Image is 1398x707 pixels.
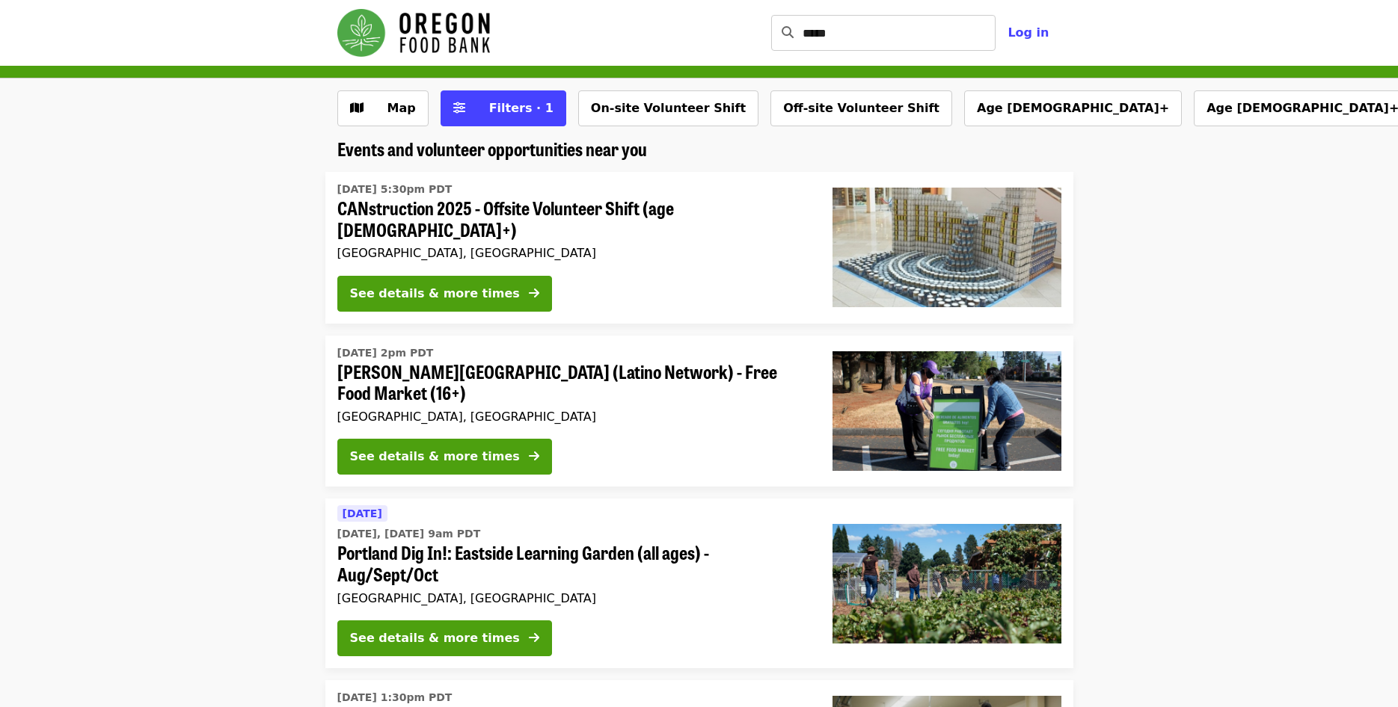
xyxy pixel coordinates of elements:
span: [PERSON_NAME][GEOGRAPHIC_DATA] (Latino Network) - Free Food Market (16+) [337,361,809,404]
a: See details for "Portland Dig In!: Eastside Learning Garden (all ages) - Aug/Sept/Oct" [325,498,1073,668]
button: Age [DEMOGRAPHIC_DATA]+ [964,90,1182,126]
i: arrow-right icon [529,286,539,300]
span: Portland Dig In!: Eastside Learning Garden (all ages) - Aug/Sept/Oct [337,542,809,585]
span: Events and volunteer opportunities near you [337,135,647,161]
div: See details & more times [350,285,520,303]
i: map icon [350,101,364,115]
i: arrow-right icon [529,449,539,463]
img: Rigler Elementary School (Latino Network) - Free Food Market (16+) organized by Oregon Food Bank [833,351,1061,471]
time: [DATE] 1:30pm PDT [337,690,453,706]
div: See details & more times [350,629,520,647]
span: Map [387,101,416,115]
button: See details & more times [337,620,552,656]
img: Oregon Food Bank - Home [337,9,490,57]
button: On-site Volunteer Shift [578,90,758,126]
button: Off-site Volunteer Shift [770,90,952,126]
img: CANstruction 2025 - Offsite Volunteer Shift (age 16+) organized by Oregon Food Bank [833,188,1061,307]
button: Filters (1 selected) [441,90,566,126]
span: Log in [1008,25,1049,40]
div: [GEOGRAPHIC_DATA], [GEOGRAPHIC_DATA] [337,591,809,605]
button: Show map view [337,90,429,126]
img: Portland Dig In!: Eastside Learning Garden (all ages) - Aug/Sept/Oct organized by Oregon Food Bank [833,524,1061,643]
button: See details & more times [337,439,552,475]
button: See details & more times [337,276,552,312]
div: See details & more times [350,448,520,466]
input: Search [803,15,996,51]
span: CANstruction 2025 - Offsite Volunteer Shift (age [DEMOGRAPHIC_DATA]+) [337,197,809,241]
div: [GEOGRAPHIC_DATA], [GEOGRAPHIC_DATA] [337,410,809,424]
button: Log in [996,18,1061,48]
i: arrow-right icon [529,631,539,645]
a: See details for "CANstruction 2025 - Offsite Volunteer Shift (age 16+)" [325,172,1073,324]
a: See details for "Rigler Elementary School (Latino Network) - Free Food Market (16+)" [325,336,1073,487]
i: search icon [782,25,794,40]
span: Filters · 1 [489,101,554,115]
time: [DATE] 5:30pm PDT [337,182,453,197]
span: [DATE] [343,507,382,519]
time: [DATE] 2pm PDT [337,345,434,361]
i: sliders-h icon [453,101,465,115]
time: [DATE], [DATE] 9am PDT [337,526,481,542]
div: [GEOGRAPHIC_DATA], [GEOGRAPHIC_DATA] [337,246,809,260]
